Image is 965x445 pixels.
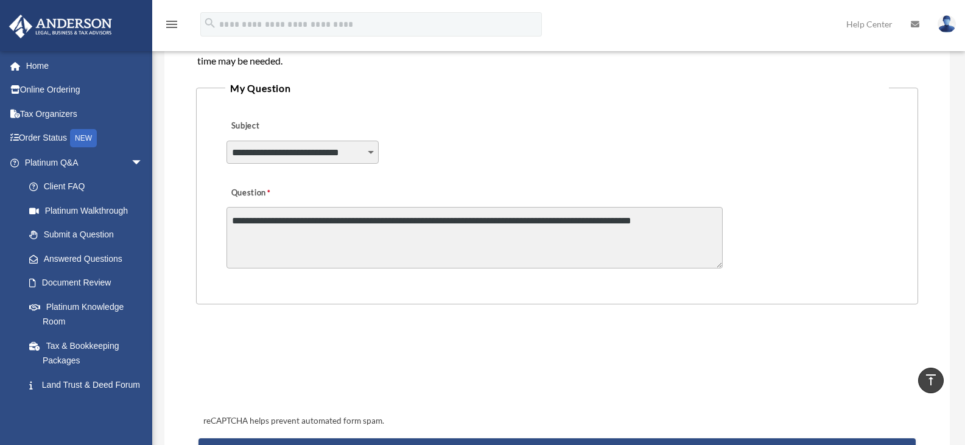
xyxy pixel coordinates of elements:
span: arrow_drop_down [131,150,155,175]
i: vertical_align_top [924,373,938,387]
i: search [203,16,217,30]
a: Home [9,54,161,78]
iframe: reCAPTCHA [200,342,385,390]
img: User Pic [938,15,956,33]
a: Land Trust & Deed Forum [17,373,161,397]
a: Client FAQ [17,175,161,199]
i: menu [164,17,179,32]
a: Platinum Knowledge Room [17,295,161,334]
a: Submit a Question [17,223,155,247]
a: Document Review [17,271,161,295]
label: Subject [226,118,342,135]
a: Tax Organizers [9,102,161,126]
a: Platinum Walkthrough [17,198,161,223]
a: Online Ordering [9,78,161,102]
a: Platinum Q&Aarrow_drop_down [9,150,161,175]
a: Portal Feedback [17,397,161,421]
label: Question [226,184,321,201]
legend: My Question [225,80,889,97]
div: reCAPTCHA helps prevent automated form spam. [198,414,916,429]
a: menu [164,21,179,32]
a: vertical_align_top [918,368,944,393]
a: Answered Questions [17,247,161,271]
div: NEW [70,129,97,147]
a: Tax & Bookkeeping Packages [17,334,161,373]
img: Anderson Advisors Platinum Portal [5,15,116,38]
a: Order StatusNEW [9,126,161,151]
